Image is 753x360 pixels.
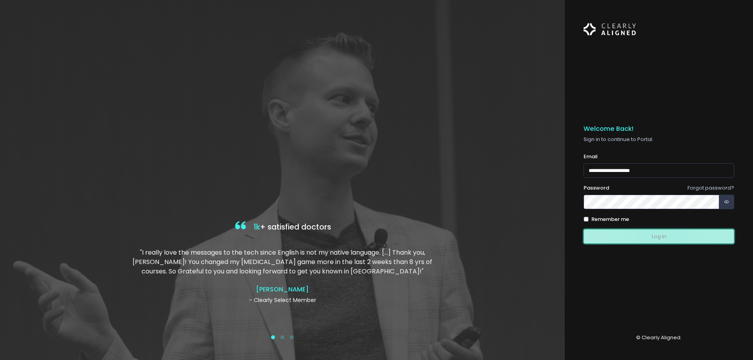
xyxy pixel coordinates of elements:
[591,215,629,223] label: Remember me
[584,125,734,133] h5: Welcome Back!
[584,136,734,143] p: Sign in to continue to Portal.
[584,184,609,192] label: Password
[131,296,434,304] p: - Clearly Select Member
[584,334,734,342] p: © Clearly Aligned.
[688,184,734,192] a: Forgot password?
[131,219,434,235] h4: + satisfied doctors
[584,153,598,161] label: Email
[584,19,636,40] img: Logo Horizontal
[131,286,434,293] h4: [PERSON_NAME]
[131,248,434,276] p: "I really love the messages to the tech since English is not my native language. […] Thank you, [...
[584,229,734,244] button: Log In
[253,222,260,232] span: 1k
